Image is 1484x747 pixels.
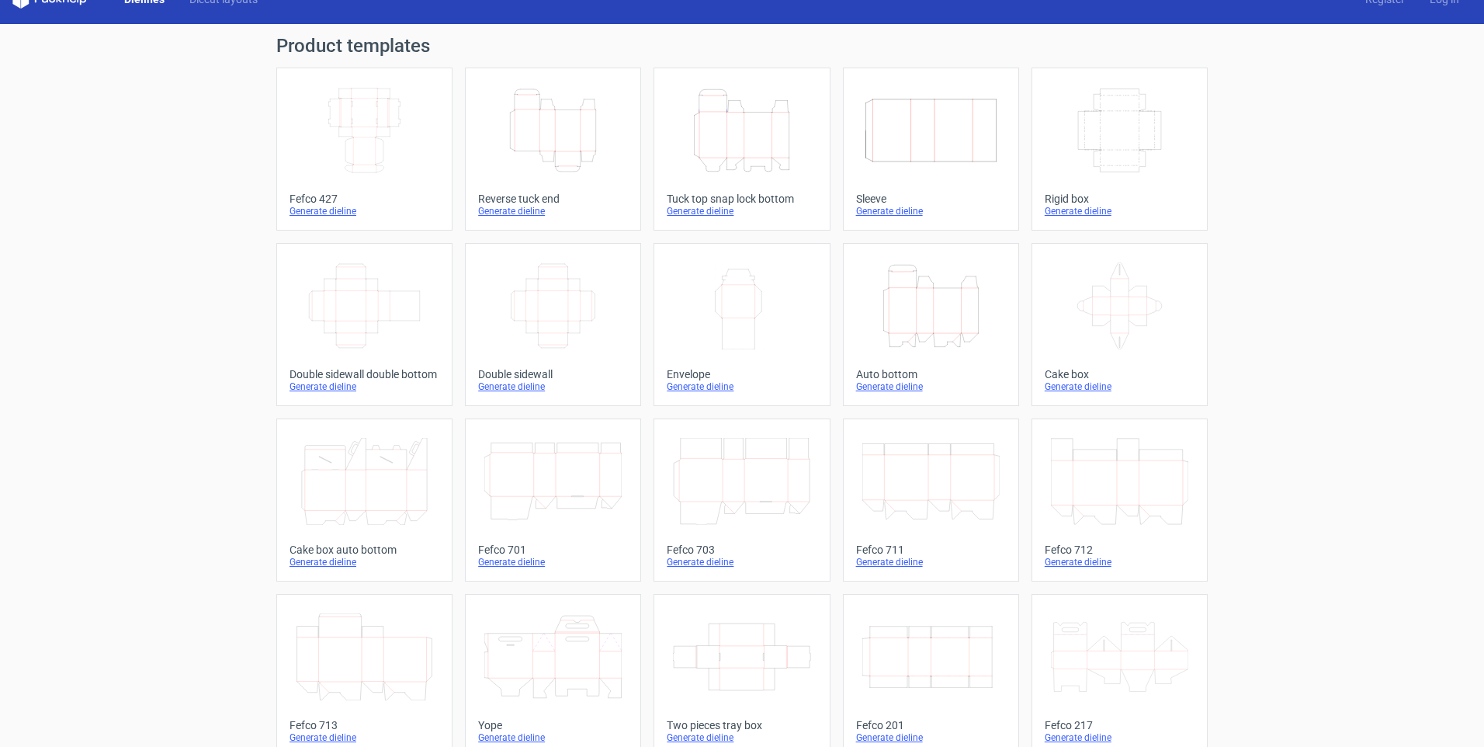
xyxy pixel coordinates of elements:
[856,719,1006,731] div: Fefco 201
[856,368,1006,380] div: Auto bottom
[478,193,628,205] div: Reverse tuck end
[290,719,439,731] div: Fefco 713
[1045,719,1194,731] div: Fefco 217
[1045,731,1194,744] div: Generate dieline
[290,731,439,744] div: Generate dieline
[654,419,830,582] a: Fefco 703Generate dieline
[276,68,452,231] a: Fefco 427Generate dieline
[856,544,1006,556] div: Fefco 711
[856,193,1006,205] div: Sleeve
[1032,419,1208,582] a: Fefco 712Generate dieline
[478,380,628,393] div: Generate dieline
[1032,68,1208,231] a: Rigid boxGenerate dieline
[843,243,1019,406] a: Auto bottomGenerate dieline
[667,380,817,393] div: Generate dieline
[276,243,452,406] a: Double sidewall double bottomGenerate dieline
[843,419,1019,582] a: Fefco 711Generate dieline
[1045,556,1194,568] div: Generate dieline
[654,68,830,231] a: Tuck top snap lock bottomGenerate dieline
[290,380,439,393] div: Generate dieline
[667,205,817,217] div: Generate dieline
[856,731,1006,744] div: Generate dieline
[465,419,641,582] a: Fefco 701Generate dieline
[478,556,628,568] div: Generate dieline
[465,243,641,406] a: Double sidewallGenerate dieline
[276,419,452,582] a: Cake box auto bottomGenerate dieline
[290,205,439,217] div: Generate dieline
[290,368,439,380] div: Double sidewall double bottom
[478,731,628,744] div: Generate dieline
[465,68,641,231] a: Reverse tuck endGenerate dieline
[667,193,817,205] div: Tuck top snap lock bottom
[667,719,817,731] div: Two pieces tray box
[478,368,628,380] div: Double sidewall
[667,731,817,744] div: Generate dieline
[290,556,439,568] div: Generate dieline
[1045,205,1194,217] div: Generate dieline
[667,544,817,556] div: Fefco 703
[290,193,439,205] div: Fefco 427
[1045,544,1194,556] div: Fefco 712
[843,68,1019,231] a: SleeveGenerate dieline
[1045,368,1194,380] div: Cake box
[1045,193,1194,205] div: Rigid box
[856,556,1006,568] div: Generate dieline
[654,243,830,406] a: EnvelopeGenerate dieline
[478,205,628,217] div: Generate dieline
[276,36,1208,55] h1: Product templates
[1032,243,1208,406] a: Cake boxGenerate dieline
[1045,380,1194,393] div: Generate dieline
[478,544,628,556] div: Fefco 701
[667,368,817,380] div: Envelope
[856,205,1006,217] div: Generate dieline
[667,556,817,568] div: Generate dieline
[290,544,439,556] div: Cake box auto bottom
[856,380,1006,393] div: Generate dieline
[478,719,628,731] div: Yope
